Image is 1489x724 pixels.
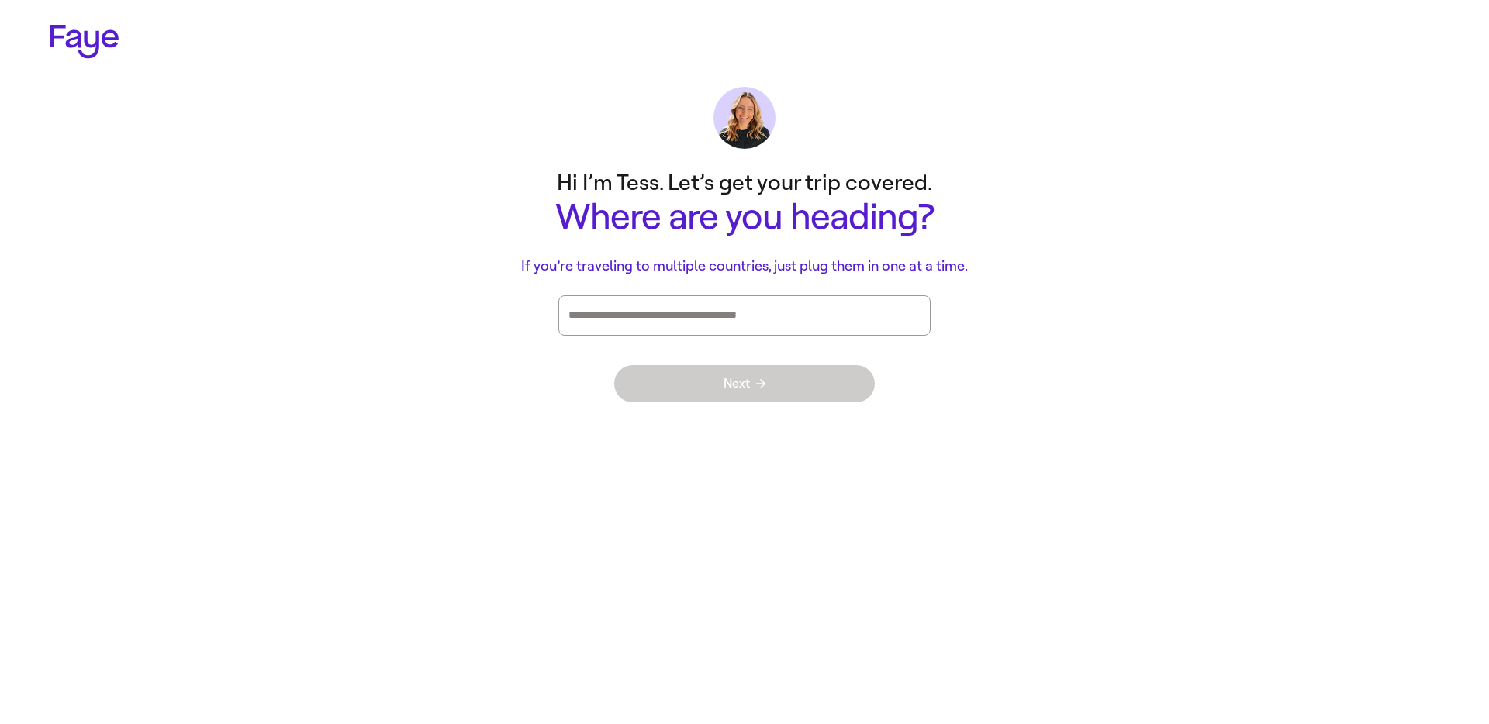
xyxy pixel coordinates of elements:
div: Press enter after you type each destination [568,296,921,335]
h1: Where are you heading? [434,198,1055,237]
span: Next [724,378,765,390]
p: If you’re traveling to multiple countries, just plug them in one at a time. [434,256,1055,277]
button: Next [614,365,875,402]
p: Hi I’m Tess. Let’s get your trip covered. [434,167,1055,198]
